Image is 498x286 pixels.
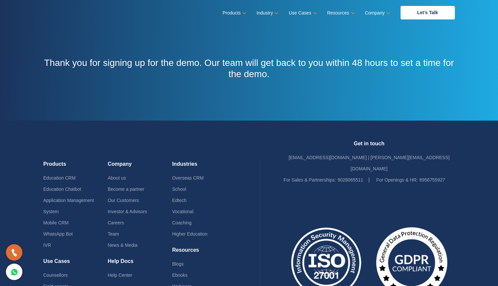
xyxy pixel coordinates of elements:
[419,177,445,183] a: 8956755927
[43,186,81,192] a: Education Chatbot
[43,258,108,270] h4: Use Cases
[43,272,68,278] a: Counsellors
[172,186,186,192] a: School
[172,261,184,267] a: Blogs
[256,8,277,18] a: Industry
[108,220,124,225] a: Careers
[283,140,455,152] h4: Get in touch
[43,198,94,214] a: Application Management System
[43,220,69,225] a: Mobile CRM
[283,174,336,186] label: For Sales & Partnerships:
[172,161,237,172] h4: Industries
[327,8,354,18] a: Resources
[108,272,132,278] a: Help Center
[376,174,418,186] label: For Openings & HR:
[289,155,450,171] a: [EMAIL_ADDRESS][DOMAIN_NAME] | [PERSON_NAME][EMAIL_ADDRESS][DOMAIN_NAME]
[401,6,455,19] a: Let’s Talk
[172,272,188,278] a: Ebooks
[43,175,76,181] a: Education CRM
[108,186,144,192] a: Become a partner
[337,177,363,183] a: 9028065511
[108,209,147,214] a: Investor & Advisors
[108,175,126,181] a: About us
[172,198,187,203] a: Edtech
[108,231,119,237] a: Team
[172,247,237,258] h4: Resources
[223,8,245,18] a: Products
[108,161,172,172] h4: Company
[43,161,108,172] h4: Products
[108,198,139,203] a: Our Customers
[108,258,172,270] h4: Help Docs
[43,57,455,79] h3: Thank you for signing up for the demo. Our team will get back to you within 48 hours to set a tim...
[172,220,192,225] a: Coaching
[108,243,137,248] a: News & Media
[43,231,73,237] a: WhatsApp Bot
[365,8,389,18] a: Company
[172,209,194,214] a: Vocational
[289,8,315,18] a: Use Cases
[43,243,51,248] a: IVR
[172,175,204,181] a: Overseas CRM
[172,231,207,237] a: Higher Education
